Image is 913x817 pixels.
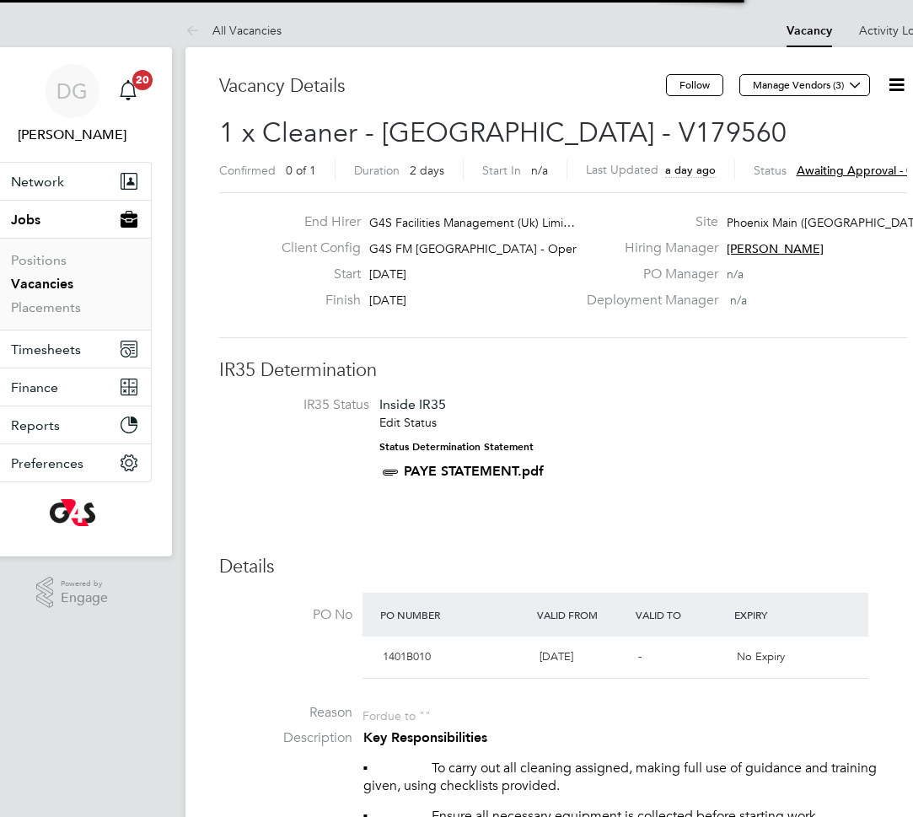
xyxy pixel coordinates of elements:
[11,341,81,357] span: Timesheets
[739,74,870,96] button: Manage Vendors (3)
[268,213,361,231] label: End Hirer
[379,396,446,412] span: Inside IR35
[286,163,316,178] span: 0 of 1
[363,760,907,795] p: ▪ To carry out all cleaning assigned, making full use of guidance and training given, using check...
[11,379,58,395] span: Finance
[56,80,88,102] span: DG
[577,239,718,257] label: Hiring Manager
[369,293,406,308] span: [DATE]
[379,415,437,430] a: Edit Status
[404,463,544,479] a: PAYE STATEMENT.pdf
[540,649,573,664] span: [DATE]
[754,163,787,178] label: Status
[11,299,81,315] a: Placements
[219,729,352,747] label: Description
[410,163,444,178] span: 2 days
[577,266,718,283] label: PO Manager
[61,577,108,591] span: Powered by
[11,455,83,471] span: Preferences
[577,213,718,231] label: Site
[268,266,361,283] label: Start
[11,276,73,292] a: Vacancies
[369,241,611,256] span: G4S FM [GEOGRAPHIC_DATA] - Operational
[185,23,282,38] a: All Vacancies
[727,266,744,282] span: n/a
[219,555,907,579] h3: Details
[531,163,548,178] span: n/a
[665,163,716,177] span: a day ago
[383,649,431,664] span: 1401B010
[219,116,787,149] span: 1 x Cleaner - [GEOGRAPHIC_DATA] - V179560
[376,599,534,630] div: PO Number
[132,70,153,90] span: 20
[11,417,60,433] span: Reports
[268,292,361,309] label: Finish
[219,163,276,178] label: Confirmed
[219,704,352,722] label: Reason
[111,64,145,118] a: 20
[737,649,785,664] span: No Expiry
[533,599,631,630] div: Valid From
[11,212,40,228] span: Jobs
[363,729,487,745] strong: Key Responsibilities
[638,649,642,664] span: -
[354,163,400,178] label: Duration
[50,499,95,526] img: g4s-logo-retina.png
[363,704,431,723] div: For due to ""
[666,74,723,96] button: Follow
[369,266,406,282] span: [DATE]
[268,239,361,257] label: Client Config
[586,162,658,177] label: Last Updated
[787,24,832,38] a: Vacancy
[219,606,352,624] label: PO No
[482,163,521,178] label: Start In
[36,577,108,609] a: Powered byEngage
[727,241,824,256] span: [PERSON_NAME]
[631,599,730,630] div: Valid To
[236,396,369,414] label: IR35 Status
[11,174,64,190] span: Network
[730,599,829,630] div: Expiry
[730,293,747,308] span: n/a
[577,292,718,309] label: Deployment Manager
[379,441,534,453] strong: Status Determination Statement
[11,252,67,268] a: Positions
[219,74,666,99] h3: Vacancy Details
[61,591,108,605] span: Engage
[219,358,907,383] h3: IR35 Determination
[369,215,575,230] span: G4S Facilities Management (Uk) Limi…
